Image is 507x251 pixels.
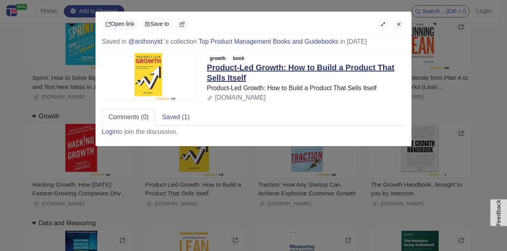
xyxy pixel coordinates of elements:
a: Saved (1) [155,109,196,125]
span: 's collection [164,38,197,45]
div: to join the discussion. [102,127,178,137]
a: Product-Led Growth: How to Build a Product That Sells Itself [207,63,394,82]
span: book [230,55,247,62]
span: [DOMAIN_NAME] [215,94,266,101]
span: growth [207,55,228,62]
button: Save to [141,18,172,30]
span: in [DATE] [340,38,367,45]
a: Top Product Management Books and Guidebooks [198,38,338,45]
a: @anthonytd [128,38,163,45]
span: Saved in [102,38,126,45]
a: Login [102,128,117,135]
button: Copy link [176,18,189,30]
div: www.amazon.com [207,93,405,102]
button: Expand view [377,18,389,30]
span: Feedback [496,199,502,226]
a: Open link [102,18,138,30]
div: Product-Led Growth: How to Build a Product That Sells Itself [207,83,405,93]
a: Comments (0) [102,109,155,125]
